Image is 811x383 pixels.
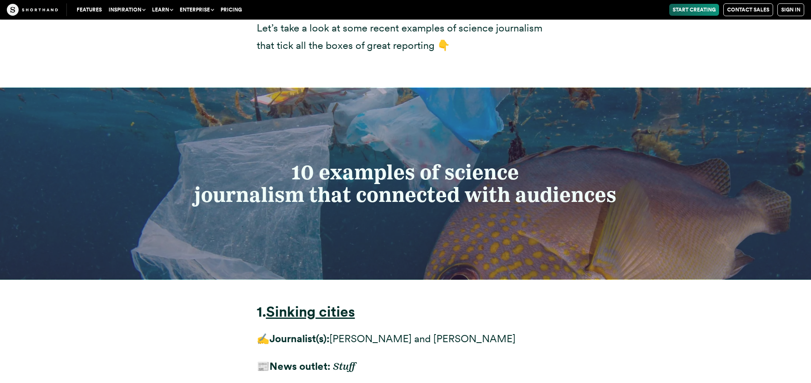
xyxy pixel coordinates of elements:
strong: journalism that connected with audiences [194,182,616,207]
p: ✍️ [PERSON_NAME] and [PERSON_NAME] [257,330,555,348]
em: Stuff [333,360,355,372]
strong: News outlet: [269,360,330,372]
button: Enterprise [176,4,217,16]
a: Sinking cities [266,303,355,320]
strong: 10 examples of science [292,160,519,184]
p: Let’s take a look at some recent examples of science journalism that tick all the boxes of great ... [257,20,555,54]
p: 📰 [257,358,555,375]
a: Sign in [777,3,804,16]
a: Pricing [217,4,245,16]
strong: Journalist(s): [269,332,330,345]
strong: 1. [257,303,266,320]
button: Inspiration [105,4,149,16]
img: The Craft [7,4,58,16]
a: Features [73,4,105,16]
a: Start Creating [669,4,719,16]
a: Contact Sales [723,3,773,16]
button: Learn [149,4,176,16]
